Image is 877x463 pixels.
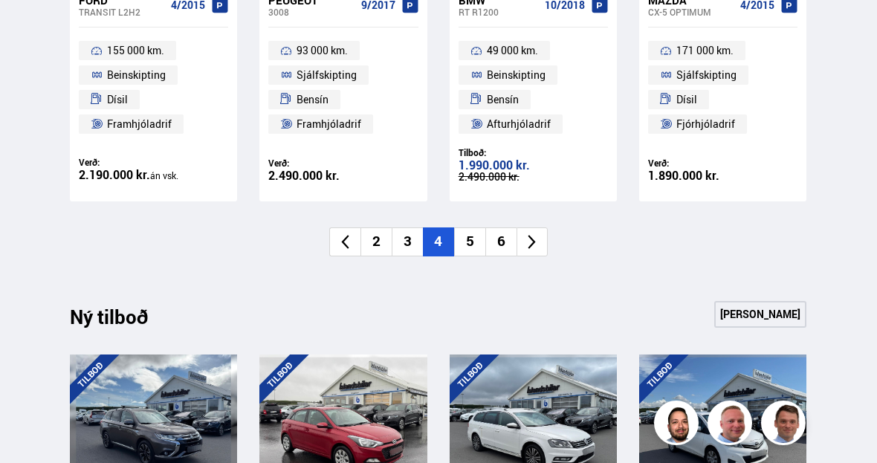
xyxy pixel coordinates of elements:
li: 2 [360,227,392,256]
span: 155 000 km. [107,42,164,59]
span: Bensín [487,91,519,109]
button: Open LiveChat chat widget [12,6,56,51]
span: Framhjóladrif [297,115,361,133]
span: Afturhjóladrif [487,115,551,133]
li: 4 [423,227,454,256]
div: Transit L2H2 [79,7,165,17]
div: Verð: [79,157,228,168]
div: CX-5 OPTIMUM [648,7,734,17]
span: Dísil [107,91,128,109]
img: nhp88E3Fdnt1Opn2.png [656,403,701,447]
li: 6 [485,227,517,256]
div: 2.190.000 kr. [79,169,228,182]
div: RT R1200 [459,7,539,17]
div: 2.490.000 kr. [268,169,418,182]
span: Fjórhjóladrif [676,115,735,133]
span: Framhjóladrif [107,115,172,133]
div: Ný tilboð [70,305,174,337]
span: Beinskipting [107,66,166,84]
a: [PERSON_NAME] [714,301,806,328]
div: Verð: [648,158,797,169]
span: án vsk. [150,169,178,181]
span: Sjálfskipting [676,66,737,84]
img: FbJEzSuNWCJXmdc-.webp [763,403,808,447]
span: Beinskipting [487,66,546,84]
span: 93 000 km. [297,42,348,59]
div: 1.890.000 kr. [648,169,797,182]
span: 49 000 km. [487,42,538,59]
div: 1.990.000 kr. [459,159,608,172]
li: 5 [454,227,485,256]
span: Dísil [676,91,697,109]
span: 171 000 km. [676,42,734,59]
span: Bensín [297,91,329,109]
span: Sjálfskipting [297,66,357,84]
img: siFngHWaQ9KaOqBr.png [710,403,754,447]
div: 3008 [268,7,355,17]
div: 2.490.000 kr. [459,172,608,182]
div: Tilboð: [459,147,608,158]
div: Verð: [268,158,418,169]
li: 3 [392,227,423,256]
